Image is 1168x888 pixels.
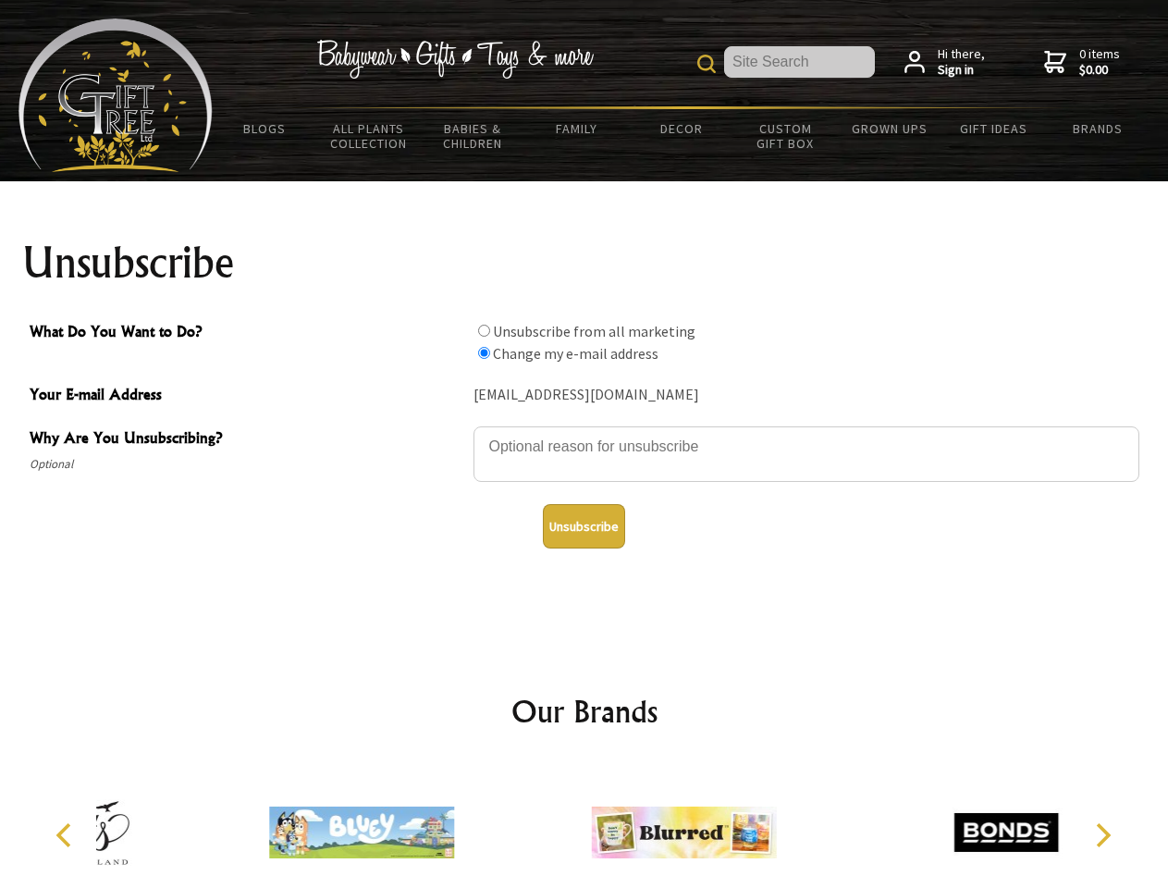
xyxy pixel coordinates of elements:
img: product search [697,55,716,73]
a: Hi there,Sign in [904,46,985,79]
img: Babyware - Gifts - Toys and more... [18,18,213,172]
span: Optional [30,453,464,475]
button: Unsubscribe [543,504,625,549]
input: Site Search [724,46,875,78]
span: 0 items [1079,45,1120,79]
span: What Do You Want to Do? [30,320,464,347]
button: Previous [46,815,87,856]
a: Family [525,109,630,148]
label: Unsubscribe from all marketing [493,322,695,340]
span: Your E-mail Address [30,383,464,410]
a: Brands [1046,109,1150,148]
a: BLOGS [213,109,317,148]
a: 0 items$0.00 [1044,46,1120,79]
a: Babies & Children [421,109,525,163]
a: Gift Ideas [941,109,1046,148]
a: All Plants Collection [317,109,422,163]
a: Custom Gift Box [733,109,838,163]
span: Hi there, [938,46,985,79]
h1: Unsubscribe [22,240,1147,285]
button: Next [1082,815,1123,856]
strong: $0.00 [1079,62,1120,79]
label: Change my e-mail address [493,344,658,363]
a: Grown Ups [837,109,941,148]
span: Why Are You Unsubscribing? [30,426,464,453]
h2: Our Brands [37,689,1132,734]
input: What Do You Want to Do? [478,325,490,337]
input: What Do You Want to Do? [478,347,490,359]
strong: Sign in [938,62,985,79]
img: Babywear - Gifts - Toys & more [316,40,594,79]
div: [EMAIL_ADDRESS][DOMAIN_NAME] [473,381,1139,410]
textarea: Why Are You Unsubscribing? [473,426,1139,482]
a: Decor [629,109,733,148]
